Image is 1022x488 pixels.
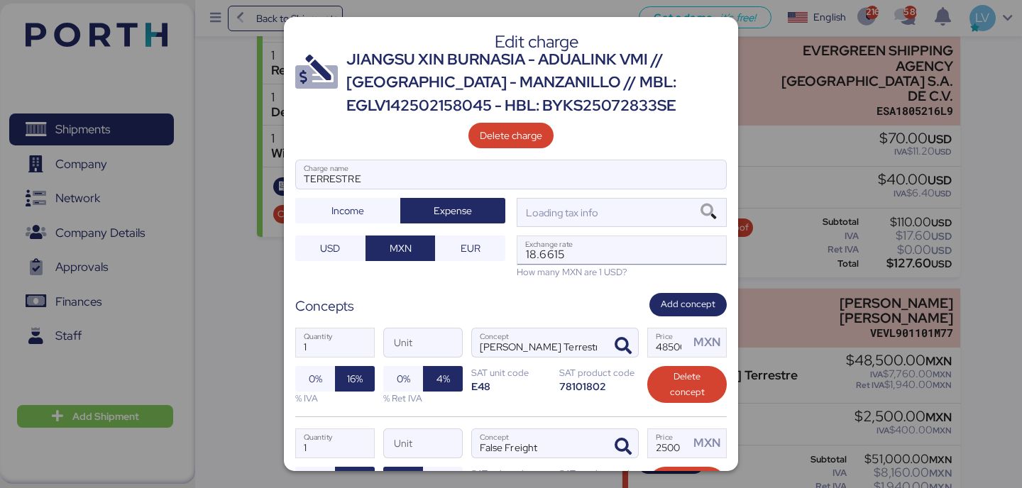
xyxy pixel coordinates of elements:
[295,235,366,261] button: USD
[648,328,689,357] input: Price
[295,366,335,392] button: 0%
[472,429,604,457] input: Concept
[608,331,638,361] button: ConceptConcept
[296,328,374,357] input: Quantity
[309,370,322,387] span: 0%
[331,202,364,219] span: Income
[383,366,423,392] button: 0%
[434,202,472,219] span: Expense
[559,379,639,393] div: 78101802
[295,392,375,405] div: % IVA
[608,432,638,462] button: ConceptConcept
[693,434,726,452] div: MXN
[296,429,374,457] input: Quantity
[471,467,551,480] div: SAT unit code
[648,429,689,457] input: Price
[471,379,551,393] div: E48
[366,235,436,261] button: MXN
[296,160,726,189] input: Charge name
[436,471,450,488] span: 4%
[659,369,715,400] span: Delete concept
[468,123,554,148] button: Delete charge
[400,198,505,223] button: Expense
[346,35,727,48] div: Edit charge
[472,328,604,357] input: Concept
[295,296,354,316] div: Concepts
[347,471,363,488] span: 16%
[390,240,412,257] span: MXN
[517,236,726,265] input: Exchange rate
[423,366,463,392] button: 4%
[347,370,363,387] span: 16%
[559,467,639,480] div: SAT product code
[647,366,727,403] button: Delete concept
[309,471,322,488] span: 0%
[523,205,598,221] div: Loading tax info
[346,48,727,117] div: JIANGSU XIN BURNASIA - ADUALINK VMI // [GEOGRAPHIC_DATA] - MANZANILLO // MBL: EGLV142502158045 - ...
[384,429,462,457] input: Unit
[383,392,463,405] div: % Ret IVA
[517,265,727,279] div: How many MXN are 1 USD?
[461,240,480,257] span: EUR
[436,370,450,387] span: 4%
[335,366,375,392] button: 16%
[559,366,639,379] div: SAT product code
[480,127,542,144] span: Delete charge
[295,198,400,223] button: Income
[320,240,340,257] span: USD
[693,333,726,351] div: MXN
[649,293,727,316] button: Add concept
[384,328,462,357] input: Unit
[397,370,410,387] span: 0%
[471,366,551,379] div: SAT unit code
[661,296,715,312] span: Add concept
[435,235,505,261] button: EUR
[397,471,410,488] span: 0%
